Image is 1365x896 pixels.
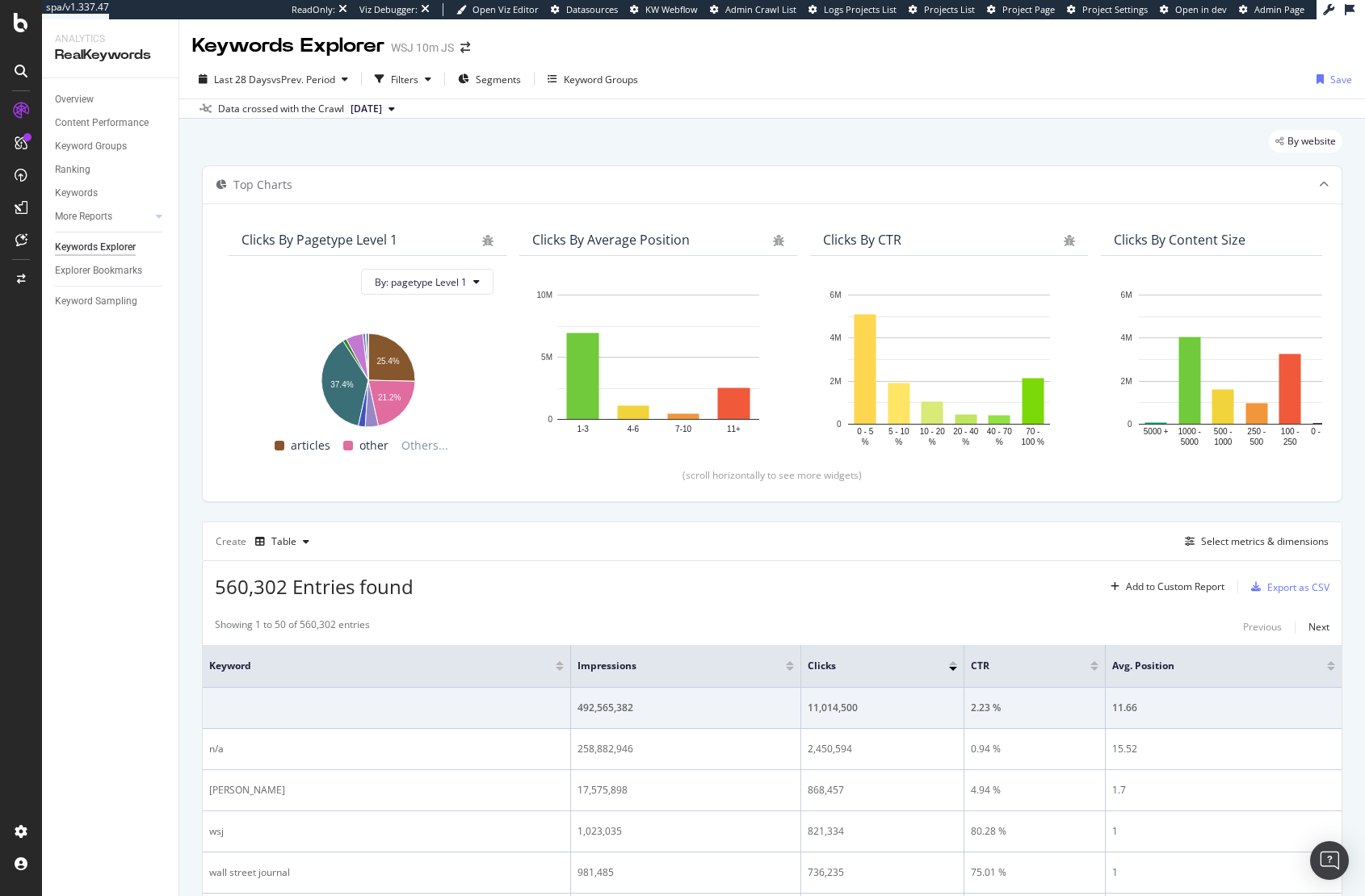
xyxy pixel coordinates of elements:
[532,287,784,443] div: A chart.
[1112,865,1335,880] div: 1
[971,783,1098,798] div: 4.94 %
[1178,532,1329,551] button: Select metrics & dimensions
[857,427,873,436] text: 0 - 5
[482,235,493,246] div: bug
[209,824,564,839] div: wsj
[577,742,794,756] div: 258,882,946
[241,232,397,248] div: Clicks By pagetype Level 1
[209,865,564,880] div: wall street journal
[1121,334,1132,343] text: 4M
[1160,3,1227,16] a: Open in dev
[1247,427,1266,436] text: 250 -
[541,353,552,362] text: 5M
[55,185,98,202] div: Keywords
[359,3,418,16] div: Viz Debugger:
[1121,291,1132,299] text: 6M
[55,91,94,108] div: Overview
[460,42,470,53] div: arrow-right-arrow-left
[1121,377,1132,386] text: 2M
[548,415,552,424] text: 0
[1310,66,1352,92] button: Save
[577,701,794,715] div: 492,565,382
[55,293,167,310] a: Keyword Sampling
[1082,3,1148,15] span: Project Settings
[1112,659,1303,673] span: Avg. Position
[1067,3,1148,16] a: Project Settings
[577,783,794,798] div: 17,575,898
[929,438,936,446] text: %
[192,66,355,92] button: Last 28 DaysvsPrev. Period
[1104,574,1224,600] button: Add to Custom Report
[710,3,796,16] a: Admin Crawl List
[823,232,901,248] div: Clicks By CTR
[541,66,645,92] button: Keyword Groups
[888,427,909,436] text: 5 - 10
[1114,232,1245,248] div: Clicks By Content Size
[456,3,539,16] a: Open Viz Editor
[215,618,370,637] div: Showing 1 to 50 of 560,302 entries
[1245,574,1329,600] button: Export as CSV
[249,529,316,555] button: Table
[291,436,330,455] span: articles
[551,3,618,16] a: Datasources
[824,3,897,15] span: Logs Projects List
[209,659,531,673] span: Keyword
[1178,427,1201,436] text: 1000 -
[953,427,979,436] text: 20 - 40
[1311,427,1337,436] text: 0 - 100
[924,3,975,15] span: Projects List
[725,3,796,15] span: Admin Crawl List
[1243,618,1282,637] button: Previous
[55,161,167,178] a: Ranking
[577,865,794,880] div: 981,485
[271,537,296,546] div: Table
[55,208,151,225] a: More Reports
[1128,420,1132,429] text: 0
[1308,618,1329,637] button: Next
[1310,841,1349,880] div: Open Intercom Messenger
[55,32,166,46] div: Analytics
[1254,3,1304,15] span: Admin Page
[971,865,1098,880] div: 75.01 %
[214,73,271,86] span: Last 28 Days
[987,427,1013,436] text: 40 - 70
[271,73,335,86] span: vs Prev. Period
[1175,3,1227,15] span: Open in dev
[808,742,957,756] div: 2,450,594
[808,659,925,673] span: Clicks
[971,701,1098,715] div: 2.23 %
[55,239,167,256] a: Keywords Explorer
[823,287,1075,449] svg: A chart.
[837,420,842,429] text: 0
[830,291,842,299] text: 6M
[996,438,1003,446] text: %
[451,66,527,92] button: Segments
[1026,427,1039,436] text: 70 -
[216,529,316,555] div: Create
[1112,783,1335,798] div: 1.7
[55,115,167,132] a: Content Performance
[1269,130,1342,153] div: legacy label
[1201,534,1329,548] div: Select metrics & dimensions
[359,436,388,455] span: other
[808,824,957,839] div: 821,334
[971,659,1066,673] span: CTR
[55,115,149,132] div: Content Performance
[564,73,638,86] div: Keyword Groups
[1064,235,1075,246] div: bug
[192,32,384,60] div: Keywords Explorer
[1243,620,1282,634] div: Previous
[895,438,902,446] text: %
[1308,620,1329,634] div: Next
[1126,582,1224,592] div: Add to Custom Report
[391,40,454,56] div: WSJ 10m JS
[215,573,414,600] span: 560,302 Entries found
[361,269,493,295] button: By: pagetype Level 1
[209,783,564,798] div: [PERSON_NAME]
[292,3,335,16] div: ReadOnly:
[645,3,698,15] span: KW Webflow
[630,3,698,16] a: KW Webflow
[1002,3,1055,15] span: Project Page
[808,865,957,880] div: 736,235
[330,381,353,390] text: 37.4%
